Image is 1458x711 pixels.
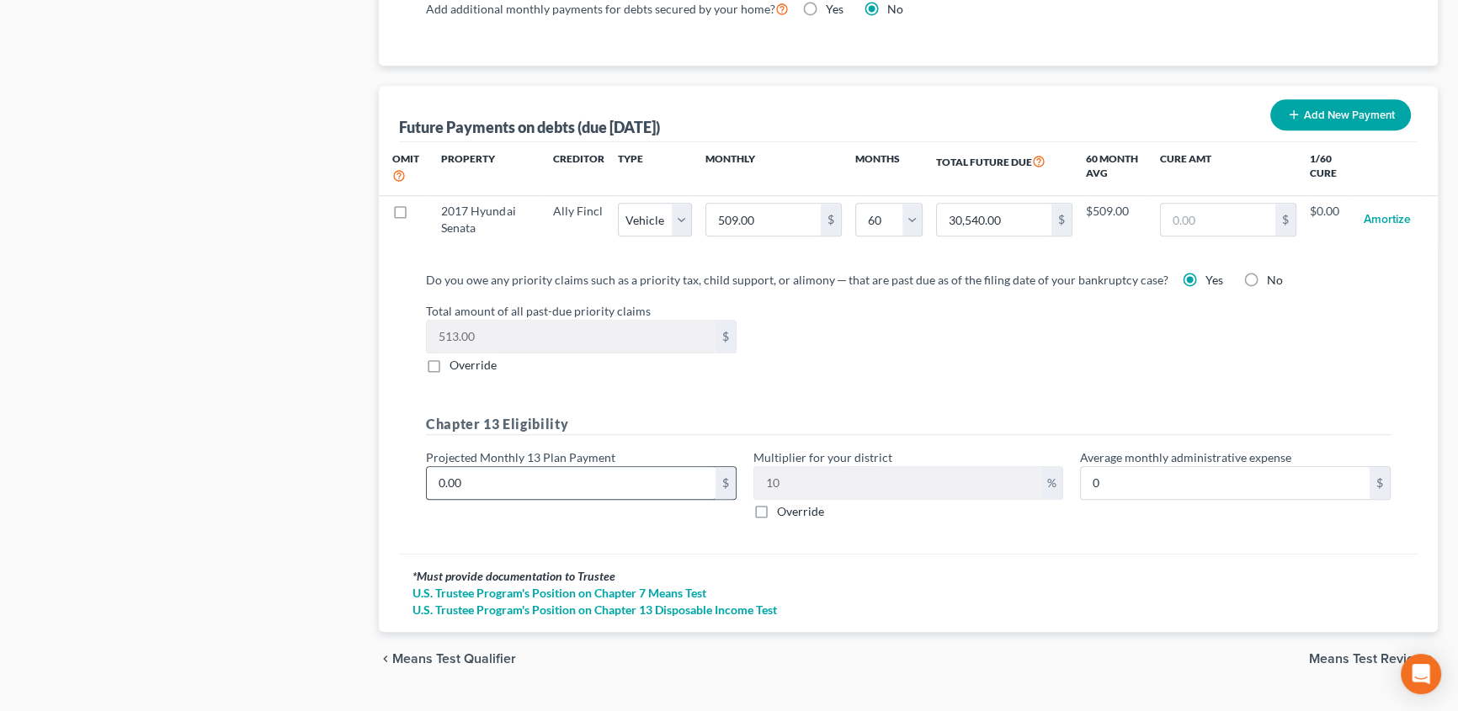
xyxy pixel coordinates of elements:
[1086,195,1147,244] td: $509.00
[392,652,516,666] span: Means Test Qualifier
[1364,203,1411,236] button: Amortize
[450,358,497,372] span: Override
[426,271,1168,289] label: Do you owe any priority claims such as a priority tax, child support, or alimony ─ that are past ...
[427,321,716,353] input: 0.00
[426,414,1391,435] h5: Chapter 13 Eligibility
[1309,652,1438,666] button: Means Test Review chevron_right
[412,602,1404,618] a: U.S. Trustee Program's Position on Chapter 13 Disposable Income Test
[716,467,736,499] div: $
[1080,448,1291,466] label: Average monthly administrative expense
[923,142,1086,195] th: Total Future Due
[540,195,618,244] td: Ally Fincl
[1147,142,1310,195] th: Cure Amt
[855,142,923,195] th: Months
[418,302,1399,320] label: Total amount of all past-due priority claims
[412,585,1404,602] a: U.S. Trustee Program's Position on Chapter 7 Means Test
[887,2,903,16] span: No
[754,467,1042,499] input: 0.00
[1401,654,1441,694] div: Open Intercom Messenger
[1267,273,1283,287] span: No
[1051,204,1072,236] div: $
[1081,467,1370,499] input: 0.00
[540,142,618,195] th: Creditor
[1161,204,1275,236] input: 0.00
[412,568,1404,585] div: Must provide documentation to Trustee
[1424,652,1438,666] i: chevron_right
[1205,273,1223,287] span: Yes
[692,142,855,195] th: Monthly
[379,142,428,195] th: Omit
[1086,142,1147,195] th: 60 Month Avg
[753,448,892,466] label: Multiplier for your district
[379,652,516,666] button: chevron_left Means Test Qualifier
[706,204,821,236] input: 0.00
[428,195,540,244] td: 2017 Hyundai Senata
[826,2,843,16] span: Yes
[1270,99,1411,130] button: Add New Payment
[1309,652,1424,666] span: Means Test Review
[821,204,841,236] div: $
[777,504,824,518] span: Override
[618,142,692,195] th: Type
[1041,467,1062,499] div: %
[399,117,660,137] div: Future Payments on debts (due [DATE])
[1310,142,1350,195] th: 1/60 Cure
[937,204,1051,236] input: 0.00
[1370,467,1390,499] div: $
[426,448,615,466] label: Projected Monthly 13 Plan Payment
[428,142,540,195] th: Property
[716,321,736,353] div: $
[1310,195,1350,244] td: $0.00
[1275,204,1296,236] div: $
[427,467,716,499] input: 0.00
[379,652,392,666] i: chevron_left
